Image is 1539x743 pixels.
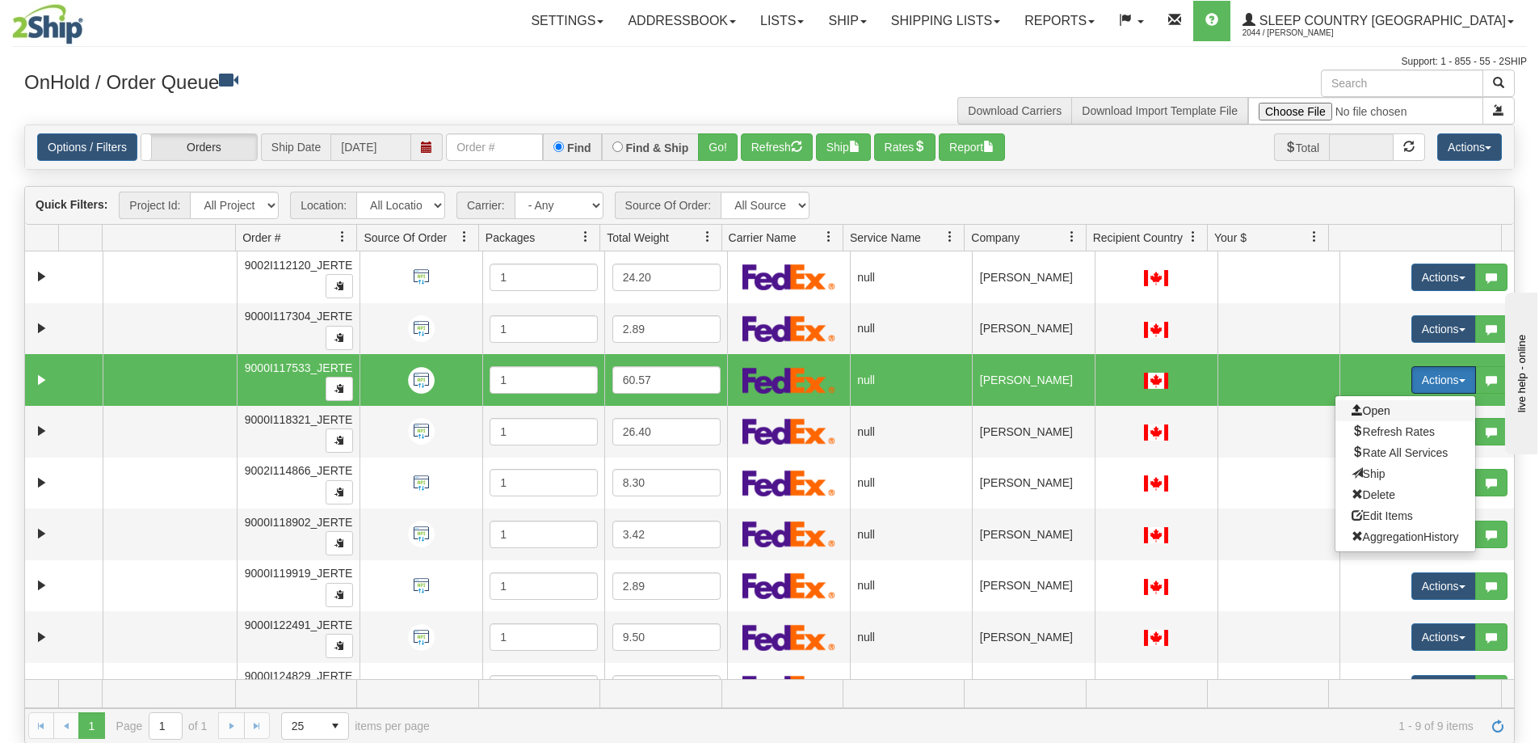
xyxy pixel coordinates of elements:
[874,133,936,161] button: Rates
[245,413,353,426] span: 9000I118321_JERTE
[972,354,1095,406] td: [PERSON_NAME]
[290,192,356,219] span: Location:
[141,134,257,160] label: Orders
[972,251,1095,303] td: [PERSON_NAME]
[24,70,758,93] h3: OnHold / Order Queue
[971,230,1020,246] span: Company
[326,326,353,350] button: Copy to clipboard
[972,458,1095,509] td: [PERSON_NAME]
[261,133,330,161] span: Ship Date
[408,315,435,342] img: API
[1214,230,1247,246] span: Your $
[1352,425,1435,438] span: Refresh Rates
[245,464,353,477] span: 9002I114866_JERTE
[939,133,1005,161] button: Report
[32,267,52,287] a: Expand
[698,133,738,161] button: Go!
[326,428,353,453] button: Copy to clipboard
[879,1,1012,41] a: Shipping lists
[242,230,280,246] span: Order #
[326,377,353,401] button: Copy to clipboard
[326,274,353,298] button: Copy to clipboard
[1093,230,1183,246] span: Recipient Country
[12,4,83,44] img: logo2044.jpg
[626,142,689,154] label: Find & Ship
[32,421,52,441] a: Expand
[281,712,349,740] span: Page sizes drop down
[25,187,1514,225] div: grid toolbar
[456,192,515,219] span: Carrier:
[408,521,435,547] img: API
[1411,264,1476,291] button: Actions
[1144,579,1168,595] img: CA
[1352,404,1390,417] span: Open
[281,712,430,740] span: items per page
[245,618,353,631] span: 9000I122491_JERTE
[1301,223,1328,251] a: Your $ filter column settings
[742,470,835,496] img: FedEx Express®
[567,142,591,154] label: Find
[850,230,921,246] span: Service Name
[451,223,478,251] a: Source Of Order filter column settings
[729,230,797,246] span: Carrier Name
[32,524,52,544] a: Expand
[972,303,1095,355] td: [PERSON_NAME]
[816,1,878,41] a: Ship
[245,567,353,580] span: 9000I119919_JERTE
[12,14,149,26] div: live help - online
[245,310,353,323] span: 9000I117304_JERTE
[408,418,435,445] img: API
[326,583,353,607] button: Copy to clipboard
[1352,488,1395,501] span: Delete
[815,223,843,251] a: Carrier Name filter column settings
[1352,446,1449,459] span: Rate All Services
[1255,14,1506,27] span: Sleep Country [GEOGRAPHIC_DATA]
[1144,475,1168,492] img: CA
[329,223,356,251] a: Order # filter column settings
[607,230,669,246] span: Total Weight
[32,576,52,596] a: Expand
[408,675,435,702] img: API
[408,264,435,290] img: API
[149,713,182,739] input: Page 1
[850,406,973,458] td: null
[32,370,52,390] a: Expand
[1485,712,1511,738] a: Refresh
[816,133,871,161] button: Ship
[850,663,973,715] td: null
[1411,366,1476,394] button: Actions
[408,367,435,394] img: API
[1243,25,1364,41] span: 2044 / [PERSON_NAME]
[245,516,353,529] span: 9000I118902_JERTE
[1179,223,1207,251] a: Recipient Country filter column settings
[1230,1,1526,41] a: Sleep Country [GEOGRAPHIC_DATA] 2044 / [PERSON_NAME]
[408,572,435,599] img: API
[1144,424,1168,441] img: CA
[742,572,835,599] img: FedEx Express®
[1058,223,1086,251] a: Company filter column settings
[519,1,616,41] a: Settings
[1411,315,1476,343] button: Actions
[742,624,835,651] img: FedEx Express®
[1144,322,1168,338] img: CA
[292,718,313,734] span: 25
[742,367,835,394] img: FedEx Express®
[742,264,835,290] img: FedEx Express®
[572,223,599,251] a: Packages filter column settings
[1144,527,1168,543] img: CA
[1144,270,1168,286] img: CA
[408,470,435,496] img: API
[1274,133,1330,161] span: Total
[1012,1,1107,41] a: Reports
[968,104,1062,117] a: Download Carriers
[615,192,721,219] span: Source Of Order:
[1502,289,1537,454] iframe: chat widget
[364,230,447,246] span: Source Of Order
[742,521,835,547] img: FedEx Express®
[742,675,835,702] img: FedEx Express®
[1321,70,1483,97] input: Search
[850,611,973,663] td: null
[36,196,107,213] label: Quick Filters:
[446,133,543,161] input: Order #
[972,611,1095,663] td: [PERSON_NAME]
